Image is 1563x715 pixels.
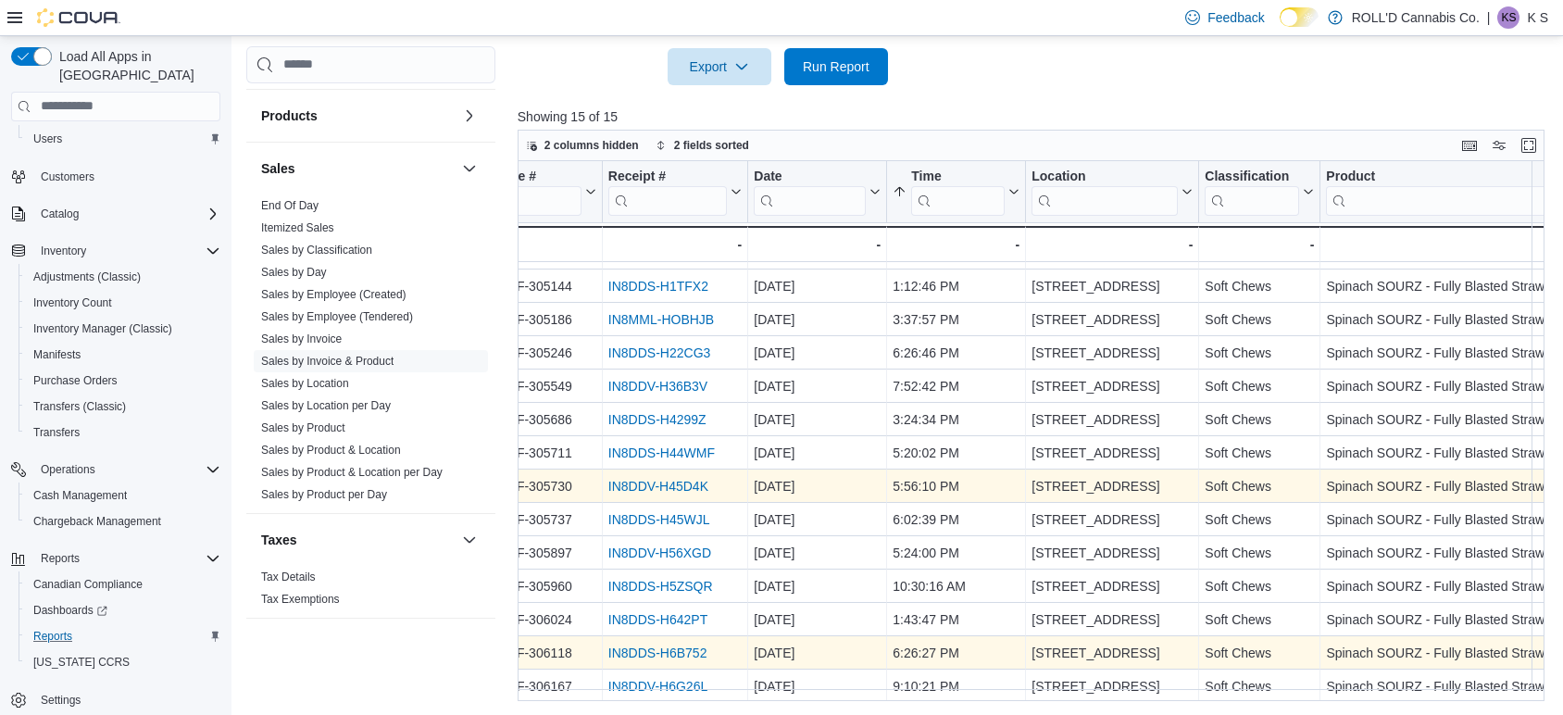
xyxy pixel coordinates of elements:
[1458,134,1481,157] button: Keyboard shortcuts
[33,629,72,644] span: Reports
[608,479,708,494] a: IN8DDV-H45D4K
[261,421,345,434] a: Sales by Product
[481,575,596,597] div: IN7X2F-305960
[1032,408,1193,431] div: [STREET_ADDRESS]
[33,270,141,284] span: Adjustments (Classic)
[26,370,125,392] a: Purchase Orders
[261,265,327,280] span: Sales by Day
[481,375,596,397] div: IN7X2F-305549
[608,546,711,560] a: IN8DDV-H56XGD
[261,531,455,549] button: Taxes
[26,128,69,150] a: Users
[893,233,1019,256] div: -
[481,168,581,215] div: Invoice #
[26,484,134,507] a: Cash Management
[33,603,107,618] span: Dashboards
[608,379,707,394] a: IN8DDV-H36B3V
[1205,233,1314,256] div: -
[19,290,228,316] button: Inventory Count
[1032,342,1193,364] div: [STREET_ADDRESS]
[1207,8,1264,27] span: Feedback
[754,342,881,364] div: [DATE]
[608,445,715,460] a: IN8DDS-H44WMF
[754,233,881,256] div: -
[261,221,334,234] a: Itemized Sales
[1205,642,1314,664] div: Soft Chews
[33,399,126,414] span: Transfers (Classic)
[784,48,888,85] button: Run Report
[19,264,228,290] button: Adjustments (Classic)
[26,266,220,288] span: Adjustments (Classic)
[1205,675,1314,697] div: Soft Chews
[19,597,228,623] a: Dashboards
[893,308,1019,331] div: 3:37:57 PM
[19,126,228,152] button: Users
[19,342,228,368] button: Manifests
[754,442,881,464] div: [DATE]
[1205,168,1314,215] button: Classification
[754,168,866,215] div: Date
[261,376,349,391] span: Sales by Location
[1205,375,1314,397] div: Soft Chews
[1032,575,1193,597] div: [STREET_ADDRESS]
[261,398,391,413] span: Sales by Location per Day
[26,292,119,314] a: Inventory Count
[754,608,881,631] div: [DATE]
[261,444,401,457] a: Sales by Product & Location
[33,240,94,262] button: Inventory
[1032,168,1178,215] div: Location
[33,203,220,225] span: Catalog
[481,308,596,331] div: IN7X2F-305186
[41,693,81,708] span: Settings
[893,475,1019,497] div: 5:56:10 PM
[261,593,340,606] a: Tax Exemptions
[481,168,581,185] div: Invoice #
[33,458,220,481] span: Operations
[1032,442,1193,464] div: [STREET_ADDRESS]
[648,134,756,157] button: 2 fields sorted
[1032,242,1193,264] div: [STREET_ADDRESS]
[261,243,372,257] span: Sales by Classification
[33,295,112,310] span: Inventory Count
[33,321,172,336] span: Inventory Manager (Classic)
[261,571,316,583] a: Tax Details
[33,547,87,570] button: Reports
[608,646,707,660] a: IN8DDS-H6B752
[1032,275,1193,297] div: [STREET_ADDRESS]
[261,159,295,178] h3: Sales
[1497,6,1519,29] div: K S
[1032,675,1193,697] div: [STREET_ADDRESS]
[893,608,1019,631] div: 1:43:47 PM
[261,198,319,213] span: End Of Day
[33,458,103,481] button: Operations
[26,344,88,366] a: Manifests
[608,345,710,360] a: IN8DDS-H22CG3
[33,655,130,670] span: [US_STATE] CCRS
[33,373,118,388] span: Purchase Orders
[33,165,220,188] span: Customers
[261,355,394,368] a: Sales by Invoice & Product
[1205,275,1314,297] div: Soft Chews
[608,512,710,527] a: IN8DDS-H45WJL
[1205,408,1314,431] div: Soft Chews
[261,107,455,125] button: Products
[37,8,120,27] img: Cova
[893,375,1019,397] div: 7:52:42 PM
[19,623,228,649] button: Reports
[608,168,742,215] button: Receipt #
[481,542,596,564] div: IN7X2F-305897
[1501,6,1516,29] span: KS
[668,48,771,85] button: Export
[911,168,1005,185] div: Time
[480,233,596,256] div: Totals
[893,242,1019,264] div: 9:35:18 PM
[26,484,220,507] span: Cash Management
[261,466,443,479] a: Sales by Product & Location per Day
[674,138,749,153] span: 2 fields sorted
[754,242,881,264] div: [DATE]
[893,542,1019,564] div: 5:24:00 PM
[19,508,228,534] button: Chargeback Management
[481,242,596,264] div: IN7X2F-305094
[261,487,387,502] span: Sales by Product per Day
[26,510,220,533] span: Chargeback Management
